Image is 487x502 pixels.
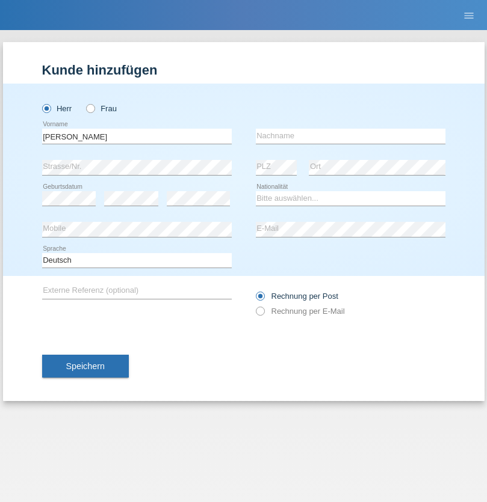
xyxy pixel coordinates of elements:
[86,104,94,112] input: Frau
[42,355,129,378] button: Speichern
[42,104,50,112] input: Herr
[256,292,338,301] label: Rechnung per Post
[256,292,264,307] input: Rechnung per Post
[256,307,345,316] label: Rechnung per E-Mail
[463,10,475,22] i: menu
[256,307,264,322] input: Rechnung per E-Mail
[457,11,481,19] a: menu
[42,63,445,78] h1: Kunde hinzufügen
[66,361,105,371] span: Speichern
[42,104,72,113] label: Herr
[86,104,117,113] label: Frau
